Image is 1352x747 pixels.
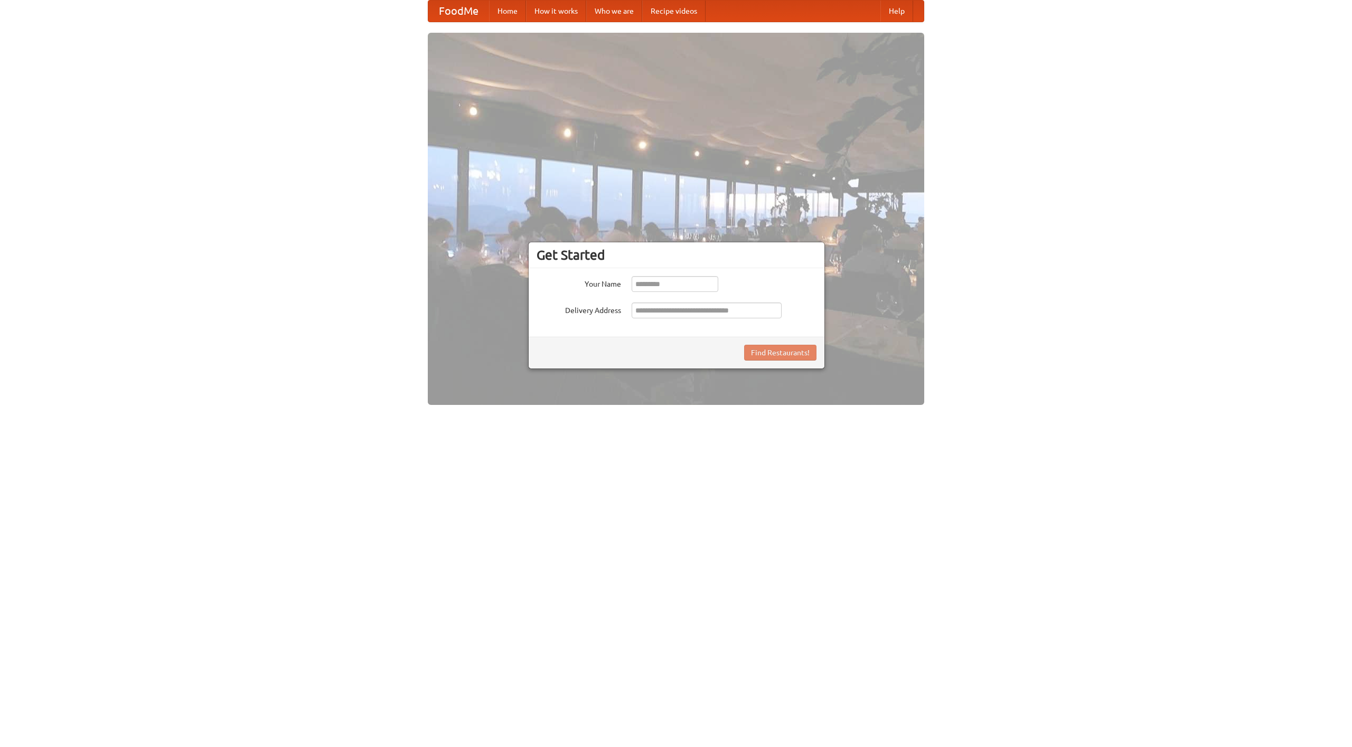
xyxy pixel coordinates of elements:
label: Your Name [537,276,621,289]
a: Recipe videos [642,1,706,22]
a: FoodMe [428,1,489,22]
h3: Get Started [537,247,816,263]
a: Help [880,1,913,22]
a: Home [489,1,526,22]
a: How it works [526,1,586,22]
label: Delivery Address [537,302,621,316]
a: Who we are [586,1,642,22]
button: Find Restaurants! [744,345,816,361]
